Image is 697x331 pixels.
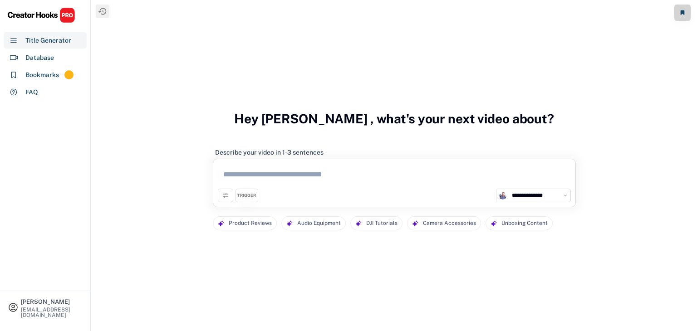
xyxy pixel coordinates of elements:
[25,70,59,80] div: Bookmarks
[237,193,256,199] div: TRIGGER
[215,148,324,156] div: Describe your video in 1-3 sentences
[25,53,54,63] div: Database
[229,217,272,230] div: Product Reviews
[297,217,341,230] div: Audio Equipment
[234,102,554,136] h3: Hey [PERSON_NAME] , what's your next video about?
[25,88,38,97] div: FAQ
[366,217,398,230] div: DJI Tutorials
[501,217,548,230] div: Unboxing Content
[21,299,83,305] div: [PERSON_NAME]
[25,36,71,45] div: Title Generator
[21,307,83,318] div: [EMAIL_ADDRESS][DOMAIN_NAME]
[7,7,75,23] img: CHPRO%20Logo.svg
[499,191,507,200] img: channels4_profile.jpg
[423,217,476,230] div: Camera Accessories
